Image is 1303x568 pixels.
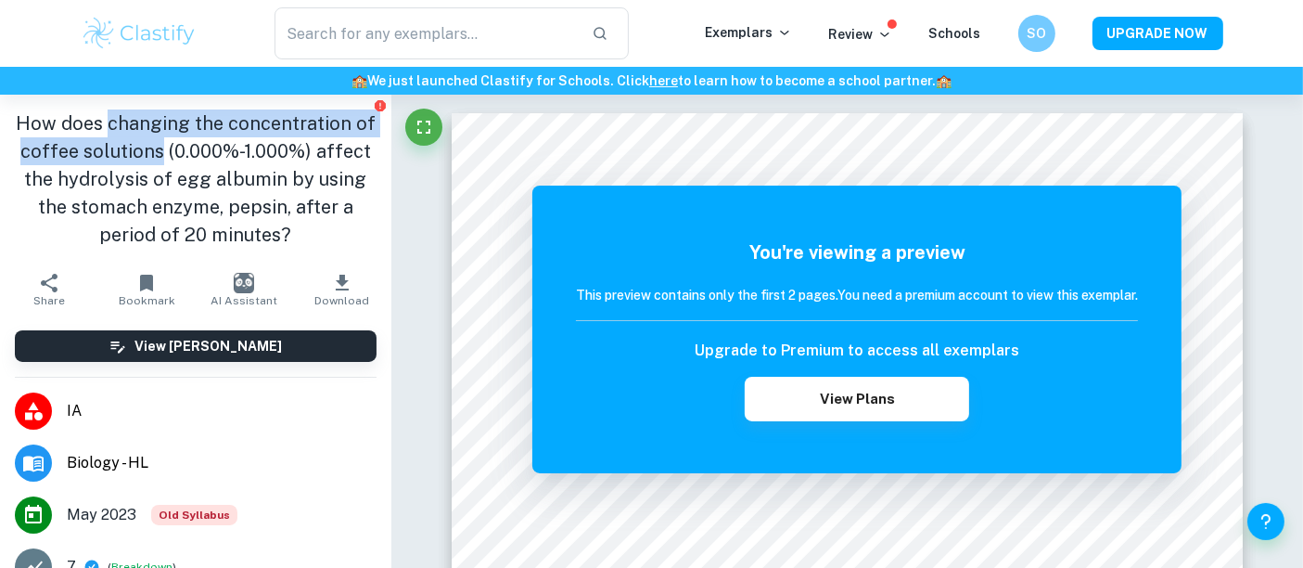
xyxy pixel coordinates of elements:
[829,24,892,45] p: Review
[97,264,195,316] button: Bookmark
[695,340,1019,362] h6: Upgrade to Premium to access all exemplars
[119,294,175,307] span: Bookmark
[936,73,952,88] span: 🏫
[196,264,293,316] button: AI Assistant
[374,98,388,112] button: Report issue
[576,285,1138,305] h6: This preview contains only the first 2 pages. You need a premium account to view this exemplar.
[314,294,369,307] span: Download
[211,294,277,307] span: AI Assistant
[405,109,442,146] button: Fullscreen
[134,336,282,356] h6: View [PERSON_NAME]
[67,400,377,422] span: IA
[293,264,390,316] button: Download
[745,377,969,421] button: View Plans
[1092,17,1223,50] button: UPGRADE NOW
[81,15,198,52] img: Clastify logo
[234,273,254,293] img: AI Assistant
[4,71,1299,91] h6: We just launched Clastify for Schools. Click to learn how to become a school partner.
[67,504,136,526] span: May 2023
[351,73,367,88] span: 🏫
[67,452,377,474] span: Biology - HL
[151,505,237,525] span: Old Syllabus
[275,7,578,59] input: Search for any exemplars...
[1018,15,1055,52] button: SO
[706,22,792,43] p: Exemplars
[929,26,981,41] a: Schools
[1026,23,1047,44] h6: SO
[576,239,1138,266] h5: You're viewing a preview
[151,505,237,525] div: Starting from the May 2025 session, the Biology IA requirements have changed. It's OK to refer to...
[1247,503,1284,540] button: Help and Feedback
[15,110,377,249] h1: How does changing the concentration of coffee solutions (0.000%-1.000%) affect the hydrolysis of ...
[15,330,377,362] button: View [PERSON_NAME]
[33,294,65,307] span: Share
[649,73,678,88] a: here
